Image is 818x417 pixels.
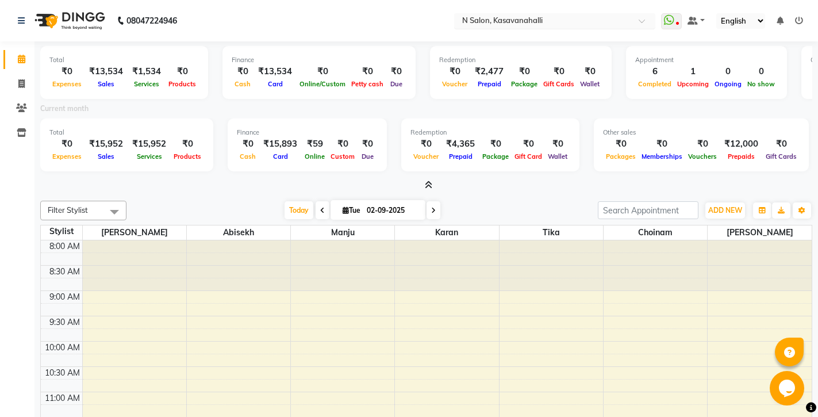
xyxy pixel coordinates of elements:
[49,55,199,65] div: Total
[508,80,540,88] span: Package
[232,55,406,65] div: Finance
[47,240,82,253] div: 8:00 AM
[763,137,800,151] div: ₹0
[348,80,386,88] span: Petty cash
[265,80,286,88] span: Card
[540,65,577,78] div: ₹0
[363,202,421,219] input: 2025-09-02
[386,65,406,78] div: ₹0
[725,152,758,160] span: Prepaids
[358,137,378,151] div: ₹0
[187,225,290,240] span: Abisekh
[291,225,394,240] span: Manju
[475,80,504,88] span: Prepaid
[171,137,204,151] div: ₹0
[635,55,778,65] div: Appointment
[508,65,540,78] div: ₹0
[128,137,171,151] div: ₹15,952
[598,201,698,219] input: Search Appointment
[479,152,512,160] span: Package
[712,80,744,88] span: Ongoing
[439,65,470,78] div: ₹0
[40,104,89,114] label: Current month
[387,80,405,88] span: Due
[270,152,291,160] span: Card
[577,65,602,78] div: ₹0
[603,152,639,160] span: Packages
[29,5,108,37] img: logo
[285,201,313,219] span: Today
[359,152,377,160] span: Due
[43,342,82,354] div: 10:00 AM
[237,137,259,151] div: ₹0
[47,316,82,328] div: 9:30 AM
[49,128,204,137] div: Total
[259,137,302,151] div: ₹15,893
[232,80,254,88] span: Cash
[237,152,259,160] span: Cash
[340,206,363,215] span: Tue
[479,137,512,151] div: ₹0
[297,80,348,88] span: Online/Custom
[126,5,177,37] b: 08047224946
[297,65,348,78] div: ₹0
[512,137,545,151] div: ₹0
[639,152,685,160] span: Memberships
[439,55,602,65] div: Redemption
[674,65,712,78] div: 1
[577,80,602,88] span: Wallet
[500,225,603,240] span: Tika
[744,80,778,88] span: No show
[685,137,720,151] div: ₹0
[47,266,82,278] div: 8:30 AM
[635,80,674,88] span: Completed
[603,128,800,137] div: Other sales
[85,137,128,151] div: ₹15,952
[604,225,707,240] span: Choinam
[410,137,441,151] div: ₹0
[685,152,720,160] span: Vouchers
[720,137,763,151] div: ₹12,000
[237,128,378,137] div: Finance
[446,152,475,160] span: Prepaid
[83,225,186,240] span: [PERSON_NAME]
[166,80,199,88] span: Products
[770,371,807,405] iframe: chat widget
[639,137,685,151] div: ₹0
[763,152,800,160] span: Gift Cards
[705,202,745,219] button: ADD NEW
[348,65,386,78] div: ₹0
[302,137,328,151] div: ₹59
[134,152,165,160] span: Services
[49,80,85,88] span: Expenses
[744,65,778,78] div: 0
[95,80,117,88] span: Sales
[410,128,570,137] div: Redemption
[41,225,82,238] div: Stylist
[410,152,441,160] span: Voucher
[395,225,498,240] span: Karan
[328,137,358,151] div: ₹0
[49,65,85,78] div: ₹0
[43,392,82,404] div: 11:00 AM
[302,152,328,160] span: Online
[254,65,297,78] div: ₹13,534
[171,152,204,160] span: Products
[48,205,88,215] span: Filter Stylist
[439,80,470,88] span: Voucher
[441,137,479,151] div: ₹4,365
[85,65,128,78] div: ₹13,534
[43,367,82,379] div: 10:30 AM
[545,137,570,151] div: ₹0
[712,65,744,78] div: 0
[95,152,117,160] span: Sales
[545,152,570,160] span: Wallet
[708,206,742,215] span: ADD NEW
[603,137,639,151] div: ₹0
[635,65,674,78] div: 6
[131,80,162,88] span: Services
[47,291,82,303] div: 9:00 AM
[49,152,85,160] span: Expenses
[470,65,508,78] div: ₹2,477
[512,152,545,160] span: Gift Card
